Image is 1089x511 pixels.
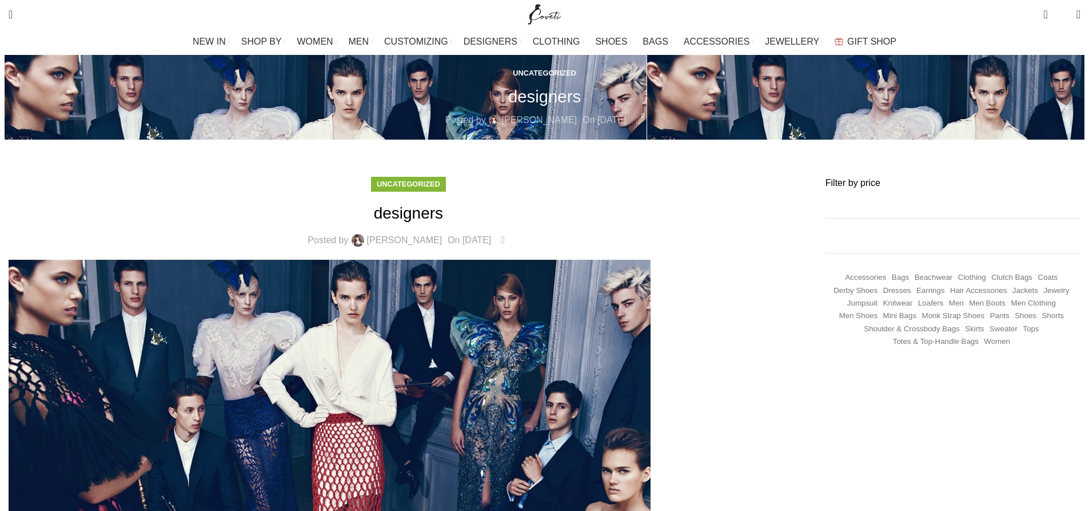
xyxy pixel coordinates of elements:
[349,36,369,47] span: MEN
[193,30,230,53] a: NEW IN
[765,36,819,47] span: JEWELLERY
[639,112,647,120] span: 0
[3,30,1086,53] div: Main navigation
[893,336,979,347] a: Totes & Top-Handle Bags (361 items)
[193,36,226,47] span: NEW IN
[684,30,754,53] a: ACCESSORIES
[883,298,913,309] a: Knitwear (484 items)
[643,30,672,53] a: BAGS
[984,336,1010,347] a: Women (21,932 items)
[916,286,945,296] a: Earrings (184 items)
[525,9,564,18] a: Site logo
[918,298,943,309] a: Loafers (193 items)
[508,86,581,106] h1: designers
[835,38,843,45] img: GiftBag
[241,36,282,47] span: SHOP BY
[1015,311,1036,322] a: Shoes (294 items)
[915,272,953,283] a: Beachwear (451 items)
[765,30,823,53] a: JEWELLERY
[1042,311,1064,322] a: Shorts (322 items)
[349,30,373,53] a: MEN
[845,272,886,283] a: Accessories (745 items)
[825,177,1080,189] h3: Filter by price
[835,30,896,53] a: GIFT SHOP
[9,202,808,224] h1: designers
[991,272,1032,283] a: Clutch Bags (155 items)
[448,235,491,245] time: On [DATE]
[445,113,485,128] span: Posted by
[839,311,877,322] a: Men Shoes (1,372 items)
[371,177,446,192] div: Uncategorized
[632,113,644,128] a: 0
[352,234,364,247] img: author-avatar
[1038,3,1053,26] a: 0
[684,36,750,47] span: ACCESSORIES
[1012,286,1038,296] a: Jackets (1,198 items)
[847,298,877,309] a: Jumpsuit (155 items)
[1059,11,1067,20] span: 0
[643,36,668,47] span: BAGS
[3,3,18,26] a: Search
[595,36,627,47] span: SHOES
[833,286,877,296] a: Derby shoes (233 items)
[384,36,448,47] span: CUSTOMIZING
[950,286,1007,296] a: Hair Accessories (245 items)
[489,115,499,125] img: author-avatar
[847,36,896,47] span: GIFT SHOP
[965,324,984,335] a: Skirts (1,049 items)
[1038,272,1058,283] a: Coats (417 items)
[533,36,580,47] span: CLOTHING
[892,272,909,283] a: Bags (1,744 items)
[507,66,582,81] div: Uncategorized
[922,311,985,322] a: Monk strap shoes (262 items)
[297,30,337,53] a: WOMEN
[990,311,1010,322] a: Pants (1,359 items)
[883,311,917,322] a: Mini Bags (367 items)
[502,113,577,128] a: [PERSON_NAME]
[504,232,512,240] span: 0
[1044,6,1053,14] span: 0
[533,30,584,53] a: CLOTHING
[1023,324,1039,335] a: Tops (2,988 items)
[583,115,626,125] time: On [DATE]
[969,298,1006,309] a: Men Boots (296 items)
[883,286,911,296] a: Dresses (9,675 items)
[949,298,964,309] a: Men (1,906 items)
[1011,298,1056,309] a: Men Clothing (418 items)
[384,30,452,53] a: CUSTOMIZING
[1043,286,1069,296] a: Jewelry (408 items)
[367,236,442,245] a: [PERSON_NAME]
[308,236,348,245] span: Posted by
[464,30,521,53] a: DESIGNERS
[497,233,509,248] a: 0
[241,30,286,53] a: SHOP BY
[990,324,1018,335] a: Sweater (244 items)
[864,324,959,335] a: Shoulder & Crossbody Bags (672 items)
[1056,3,1068,26] div: My Wishlist
[297,36,333,47] span: WOMEN
[958,272,986,283] a: Clothing (18,676 items)
[595,30,631,53] a: SHOES
[464,36,517,47] span: DESIGNERS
